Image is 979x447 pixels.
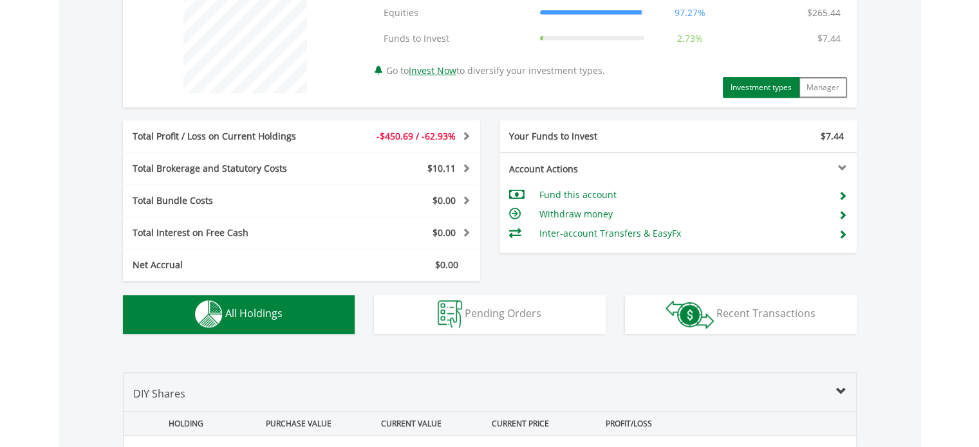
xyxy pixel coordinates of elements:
[377,26,534,51] td: Funds to Invest
[465,306,541,320] span: Pending Orders
[123,226,331,239] div: Total Interest on Free Cash
[716,306,816,320] span: Recent Transactions
[124,412,241,435] div: HOLDING
[651,26,729,51] td: 2.73%
[123,259,331,271] div: Net Accrual
[723,77,799,98] button: Investment types
[433,226,456,239] span: $0.00
[666,300,714,329] img: transactions-zar-wht.png
[433,194,456,206] span: $0.00
[195,300,223,328] img: holdings-wht.png
[374,295,606,334] button: Pending Orders
[811,26,847,51] td: $7.44
[133,387,185,401] span: DIY Shares
[799,77,847,98] button: Manager
[409,64,456,77] a: Invest Now
[435,259,458,271] span: $0.00
[123,194,331,207] div: Total Bundle Costs
[357,412,467,435] div: CURRENT VALUE
[377,130,456,142] span: -$450.69 / -62.93%
[574,412,684,435] div: PROFIT/LOSS
[539,224,828,243] td: Inter-account Transfers & EasyFx
[499,163,678,176] div: Account Actions
[438,300,462,328] img: pending_instructions-wht.png
[469,412,571,435] div: CURRENT PRICE
[539,205,828,224] td: Withdraw money
[225,306,283,320] span: All Holdings
[499,130,678,143] div: Your Funds to Invest
[539,185,828,205] td: Fund this account
[625,295,857,334] button: Recent Transactions
[123,295,355,334] button: All Holdings
[821,130,844,142] span: $7.44
[123,130,331,143] div: Total Profit / Loss on Current Holdings
[244,412,354,435] div: PURCHASE VALUE
[123,162,331,175] div: Total Brokerage and Statutory Costs
[427,162,456,174] span: $10.11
